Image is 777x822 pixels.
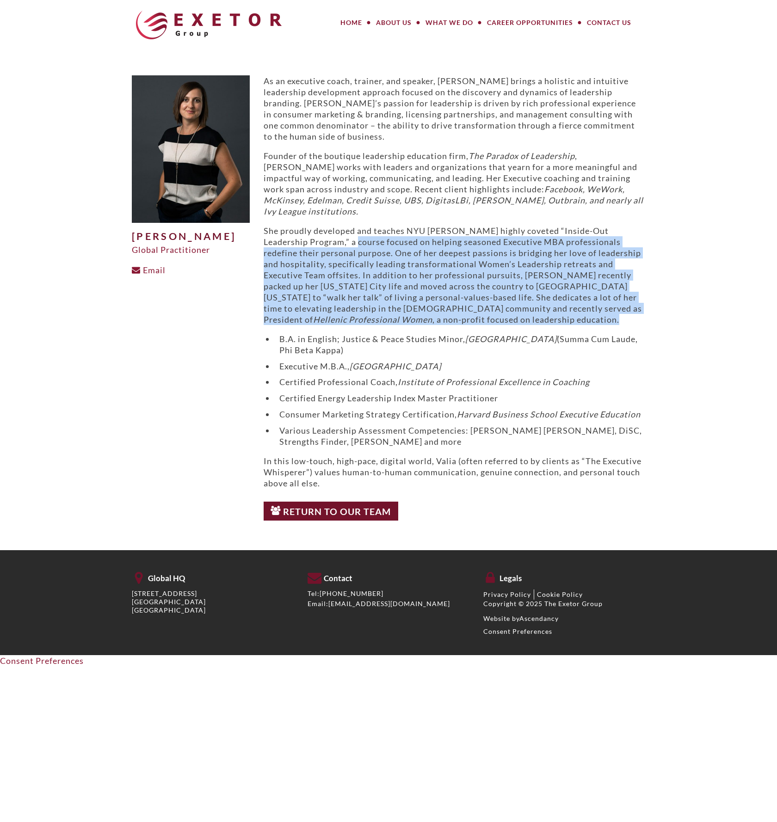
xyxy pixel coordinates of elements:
[132,244,250,255] div: Global Practitioner
[275,333,645,356] li: B.A. in English; Justice & Peace Studies Minor, (Summa Cum Laude, Phi Beta Kappa)
[132,75,250,223] img: Valia-G-500x625.jpg
[264,455,645,489] p: In this low-touch, high-pace, digital world, Valia (often referred to by clients as “The Executiv...
[313,314,432,325] em: Hellenic Professional Women
[308,589,469,598] div: Tel:
[457,409,641,419] em: Harvard Business School Executive Education
[333,13,369,32] a: Home
[132,589,294,615] p: [STREET_ADDRESS] [GEOGRAPHIC_DATA] [GEOGRAPHIC_DATA]
[369,13,419,32] a: About Us
[264,195,643,216] em: Edelman, Credit Suisse, UBS, DigitasLBi, [PERSON_NAME], Outbrain, and nearly all Ivy League insti...
[519,614,559,622] a: Ascendancy
[275,425,645,447] li: Various Leadership Assessment Competencies: [PERSON_NAME] [PERSON_NAME], DiSC, Strengths Finder, ...
[308,600,469,608] div: Email:
[469,151,575,161] em: The Paradox of Leadership
[275,361,645,372] li: Executive M.B.A.,
[308,570,469,583] h5: Contact
[275,376,645,387] li: Certified Professional Coach,
[264,502,398,521] a: Return to Our Team
[132,231,250,242] h1: [PERSON_NAME]
[264,225,645,325] p: She proudly developed and teaches NYU [PERSON_NAME] highly coveted “Inside-Out Leadership Program...
[480,13,580,32] a: Career Opportunities
[398,377,590,387] em: Institute of Professional Excellence in Coaching
[264,75,645,142] p: As an executive coach, trainer, and speaker, [PERSON_NAME] brings a holistic and intuitive leader...
[483,600,645,608] div: Copyright © 2025 The Exetor Group
[320,589,383,597] a: [PHONE_NUMBER]
[350,361,441,371] em: [GEOGRAPHIC_DATA]
[465,334,557,344] em: [GEOGRAPHIC_DATA]
[275,393,645,404] li: Certified Energy Leadership Index Master Practitioner
[419,13,480,32] a: What We Do
[483,614,645,623] div: Website by
[132,265,166,275] a: Email
[264,150,645,217] p: Founder of the boutique leadership education firm, , [PERSON_NAME] works with leaders and organiz...
[132,570,294,583] h5: Global HQ
[275,409,645,420] li: Consumer Marketing Strategy Certification,
[136,11,282,39] img: The Exetor Group
[264,184,625,205] em: Facebook, WeWork, McKinsey,
[580,13,638,32] a: Contact Us
[537,590,583,598] a: Cookie Policy
[483,590,531,598] a: Privacy Policy
[483,627,552,635] a: Consent Preferences
[328,600,450,607] a: [EMAIL_ADDRESS][DOMAIN_NAME]
[483,570,645,583] h5: Legals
